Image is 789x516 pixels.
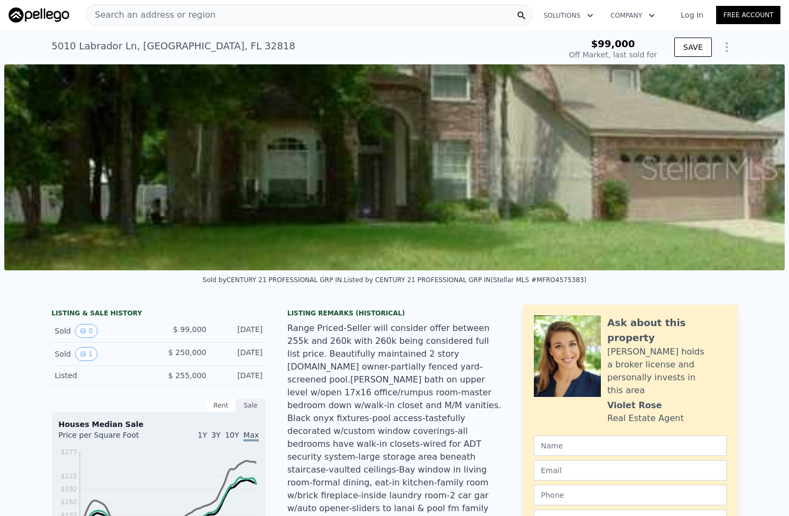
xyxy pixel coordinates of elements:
div: Sold by CENTURY 21 PROFESSIONAL GRP IN . [203,276,344,284]
span: Search an address or region [86,9,215,21]
input: Phone [534,485,727,505]
div: Violet Rose [607,399,662,412]
div: [DATE] [215,347,263,361]
button: Company [602,6,664,25]
span: $ 250,000 [168,348,206,357]
a: Log In [668,10,716,20]
tspan: $162 [61,498,77,506]
a: Free Account [716,6,780,24]
tspan: $222 [61,473,77,480]
img: Pellego [9,8,69,23]
span: 10Y [225,431,239,439]
span: 3Y [211,431,220,439]
div: Off Market, last sold for [569,49,657,60]
div: Listing Remarks (Historical) [287,309,502,318]
div: [DATE] [215,370,263,381]
div: Rent [206,399,236,412]
div: Ask about this property [607,315,727,345]
tspan: $192 [61,485,77,493]
div: Price per Square Foot [58,430,159,447]
div: Listed [55,370,150,381]
span: $ 99,000 [173,325,206,334]
tspan: $277 [61,448,77,456]
input: Email [534,460,727,481]
div: Sold [55,324,150,338]
div: Listed by CENTURY 21 PROFESSIONAL GRP IN (Stellar MLS #MFRO4575383) [344,276,587,284]
button: SAVE [674,38,712,57]
button: Solutions [535,6,602,25]
button: View historical data [75,347,98,361]
div: Real Estate Agent [607,412,684,425]
div: [PERSON_NAME] holds a broker license and personally invests in this area [607,345,727,397]
span: $ 255,000 [168,371,206,380]
div: Sold [55,347,150,361]
span: 1Y [198,431,207,439]
div: [DATE] [215,324,263,338]
span: Max [243,431,259,441]
button: View historical data [75,324,98,338]
input: Name [534,436,727,456]
div: Sale [236,399,266,412]
button: Show Options [716,36,738,58]
span: $99,000 [591,38,635,49]
img: Sale: 46108469 Parcel: 48616135 [4,64,785,270]
div: Houses Median Sale [58,419,259,430]
div: LISTING & SALE HISTORY [51,309,266,320]
div: 5010 Labrador Ln , [GEOGRAPHIC_DATA] , FL 32818 [51,39,295,54]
